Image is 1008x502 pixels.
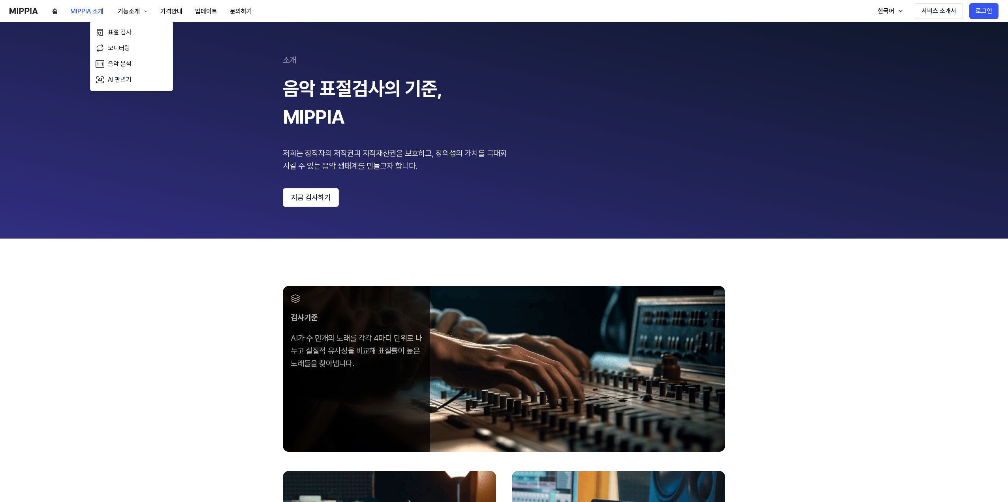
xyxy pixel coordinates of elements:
[224,4,258,19] button: 문의하기
[969,3,999,19] button: 로그인
[283,147,512,172] div: 저희는 창작자의 저작권과 지적재산권을 보호하고, 창의성의 가치를 극대화 시킬 수 있는 음악 생태계를 만들고자 합니다.
[189,4,224,19] button: 업데이트
[283,188,339,207] button: 지금 검사하기
[870,3,908,19] button: 한국어
[876,6,896,16] div: 한국어
[9,8,38,14] img: logo
[94,72,169,88] a: AI 판별기
[64,0,110,22] a: MIPPIA 소개
[110,4,154,19] button: 기능소개
[291,332,422,370] div: AI가 수 만개의 노래를 각각 4마디 단위로 나누고 실질적 유사성을 비교해 표절률이 높은 노래들을 찾아냅니다.
[46,4,64,19] button: 홈
[283,188,725,207] a: 지금 검사하기
[915,3,963,19] button: 서비스 소개서
[94,40,169,56] a: 모니터링
[64,4,110,19] button: MIPPIA 소개
[283,54,725,66] div: 소개
[283,286,725,452] img: firstImage
[291,311,422,324] div: 검사기준
[154,4,189,19] button: 가격안내
[94,56,169,72] a: 음악 분석
[283,74,512,131] div: 음악 표절검사의 기준, MIPPIA
[189,0,224,22] a: 업데이트
[116,7,141,16] div: 기능소개
[94,24,169,40] a: 표절 검사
